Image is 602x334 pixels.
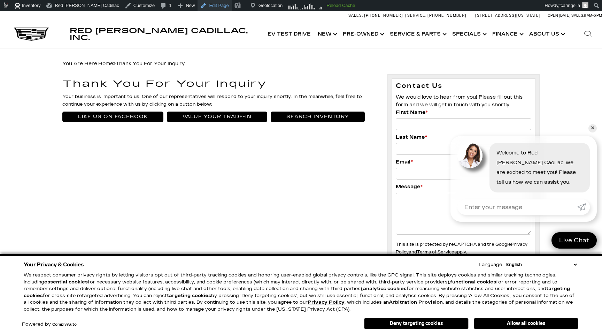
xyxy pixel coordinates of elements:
[24,260,84,270] span: Your Privacy & Cookies
[396,158,413,166] label: Email
[577,199,590,215] a: Submit
[24,272,578,313] p: We respect consumer privacy rights by letting visitors opt out of third-party tracking cookies an...
[559,3,580,8] span: fcaringella
[44,279,88,285] strong: essential cookies
[389,299,443,305] strong: Arbitration Provision
[474,318,578,329] button: Allow all cookies
[457,199,577,215] input: Enter your message
[70,27,257,41] a: Red [PERSON_NAME] Cadillac, Inc.
[407,13,426,18] span: Service:
[24,286,570,298] strong: targeting cookies
[396,183,423,191] label: Message
[167,293,211,298] strong: targeting cookies
[396,94,523,108] span: We would love to hear from you! Please fill out this form and we will get in touch with you shortly.
[417,250,454,255] a: Terms of Service
[314,20,339,48] a: New
[286,1,324,11] img: Visitors over 48 hours. Click for more Clicky Site Stats.
[52,322,77,327] a: ComplyAuto
[526,20,567,48] a: About Us
[62,79,377,89] h1: Thank You For Your Inquiry
[548,13,571,18] span: Open [DATE]
[571,13,584,18] span: Sales:
[62,112,163,122] a: Like Us On Facebook
[584,13,602,18] span: 9 AM-6 PM
[167,112,267,122] a: Value Your Trade-In
[551,232,597,249] a: Live Chat
[116,61,185,67] span: Thank You For Your Inquiry
[348,14,405,17] a: Sales: [PHONE_NUMBER]
[386,20,449,48] a: Service & Parts
[479,263,503,267] div: Language:
[308,299,345,305] a: Privacy Policy
[271,112,364,122] a: Search Inventory
[489,20,526,48] a: Finance
[504,261,578,268] select: Language Select
[62,93,377,108] p: Your business is important to us. One of our representatives will respond to your inquiry shortly...
[396,109,428,116] label: First Name
[405,14,468,17] a: Service: [PHONE_NUMBER]
[22,322,77,327] div: Powered by
[556,236,593,244] span: Live Chat
[14,28,49,41] img: Cadillac Dark Logo with Cadillac White Text
[489,143,590,192] div: Welcome to Red [PERSON_NAME] Cadillac, we are excited to meet you! Please tell us how we can assi...
[326,3,355,8] strong: Reload Cache
[450,279,496,285] strong: functional cookies
[449,20,489,48] a: Specials
[264,20,314,48] a: EV Test Drive
[364,318,469,329] button: Deny targeting cookies
[62,61,185,67] span: You Are Here:
[363,286,407,291] strong: analytics cookies
[364,13,403,18] span: [PHONE_NUMBER]
[339,20,386,48] a: Pre-Owned
[62,59,540,69] div: Breadcrumbs
[396,82,531,90] h3: Contact Us
[457,143,483,168] img: Agent profile photo
[70,26,248,42] span: Red [PERSON_NAME] Cadillac, Inc.
[98,61,185,67] span: »
[396,242,527,255] small: This site is protected by reCAPTCHA and the Google and apply.
[427,13,466,18] span: [PHONE_NUMBER]
[98,61,113,67] a: Home
[348,13,363,18] span: Sales:
[396,134,427,141] label: Last Name
[475,13,541,18] a: [STREET_ADDRESS][US_STATE]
